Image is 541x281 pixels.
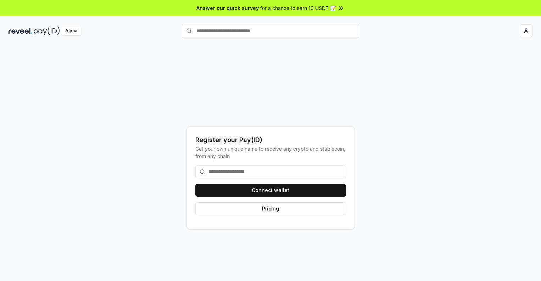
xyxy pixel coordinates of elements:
img: reveel_dark [9,27,32,35]
div: Alpha [61,27,81,35]
div: Register your Pay(ID) [195,135,346,145]
span: for a chance to earn 10 USDT 📝 [260,4,336,12]
div: Get your own unique name to receive any crypto and stablecoin, from any chain [195,145,346,160]
img: pay_id [34,27,60,35]
button: Connect wallet [195,184,346,197]
span: Answer our quick survey [196,4,259,12]
button: Pricing [195,202,346,215]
